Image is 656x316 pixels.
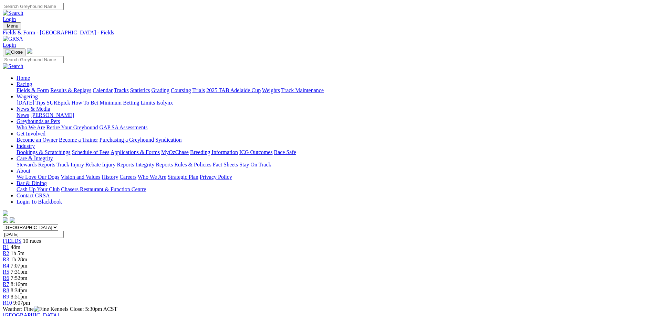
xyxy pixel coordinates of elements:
a: Results & Replays [50,87,91,93]
span: 7:31pm [11,269,28,275]
span: Menu [7,23,18,29]
a: Fields & Form [17,87,49,93]
a: Get Involved [17,131,45,137]
a: Tracks [114,87,129,93]
a: MyOzChase [161,149,189,155]
a: About [17,168,30,174]
a: Statistics [130,87,150,93]
a: [PERSON_NAME] [30,112,74,118]
a: Login [3,16,16,22]
span: 9:07pm [13,300,30,306]
img: twitter.svg [10,217,15,223]
button: Toggle navigation [3,48,25,56]
img: Close [6,50,23,55]
span: Kennels Close: 5:30pm ACST [50,306,117,312]
a: [DATE] Tips [17,100,45,106]
img: facebook.svg [3,217,8,223]
a: R6 [3,275,9,281]
a: Syndication [155,137,181,143]
input: Select date [3,231,64,238]
a: Isolynx [156,100,173,106]
span: R8 [3,287,9,293]
input: Search [3,3,64,10]
span: R9 [3,294,9,299]
a: Retire Your Greyhound [46,124,98,130]
a: Careers [119,174,136,180]
a: Race Safe [274,149,296,155]
a: Track Injury Rebate [56,162,101,167]
a: Racing [17,81,32,87]
span: 7:07pm [11,263,28,269]
a: Rules & Policies [174,162,211,167]
a: We Love Our Dogs [17,174,59,180]
a: Vision and Values [61,174,100,180]
a: Care & Integrity [17,155,53,161]
a: Cash Up Your Club [17,186,60,192]
button: Toggle navigation [3,22,21,30]
input: Search [3,56,64,63]
a: Stewards Reports [17,162,55,167]
img: Search [3,10,23,16]
a: Purchasing a Greyhound [100,137,154,143]
a: Greyhounds as Pets [17,118,60,124]
a: Trials [192,87,205,93]
img: GRSA [3,36,23,42]
span: 48m [11,244,20,250]
span: 8:34pm [11,287,28,293]
a: Become an Owner [17,137,58,143]
img: Fine [34,306,49,312]
a: Coursing [171,87,191,93]
div: Get Involved [17,137,653,143]
a: Breeding Information [190,149,238,155]
a: R10 [3,300,12,306]
a: ICG Outcomes [239,149,272,155]
a: Bar & Dining [17,180,47,186]
a: Minimum Betting Limits [100,100,155,106]
div: Greyhounds as Pets [17,124,653,131]
a: Become a Trainer [59,137,98,143]
a: R1 [3,244,9,250]
span: Weather: Fine [3,306,50,312]
a: R2 [3,250,9,256]
a: Industry [17,143,35,149]
a: R7 [3,281,9,287]
a: News & Media [17,106,50,112]
a: Calendar [93,87,113,93]
a: Injury Reports [102,162,134,167]
a: Login [3,42,16,48]
a: Weights [262,87,280,93]
a: Track Maintenance [281,87,324,93]
div: News & Media [17,112,653,118]
a: R4 [3,263,9,269]
img: Search [3,63,23,69]
a: Who We Are [17,124,45,130]
span: 7:52pm [11,275,28,281]
a: Stay On Track [239,162,271,167]
a: Integrity Reports [135,162,173,167]
a: FIELDS [3,238,21,244]
a: 2025 TAB Adelaide Cup [206,87,261,93]
span: 8:51pm [11,294,28,299]
a: R5 [3,269,9,275]
a: Schedule of Fees [72,149,109,155]
a: Grading [152,87,169,93]
a: News [17,112,29,118]
span: 1h 5m [11,250,24,256]
a: Fact Sheets [213,162,238,167]
div: Care & Integrity [17,162,653,168]
img: logo-grsa-white.png [27,48,32,54]
a: Chasers Restaurant & Function Centre [61,186,146,192]
a: Fields & Form - [GEOGRAPHIC_DATA] - Fields [3,30,653,36]
a: R3 [3,257,9,262]
div: About [17,174,653,180]
a: SUREpick [46,100,70,106]
div: Industry [17,149,653,155]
